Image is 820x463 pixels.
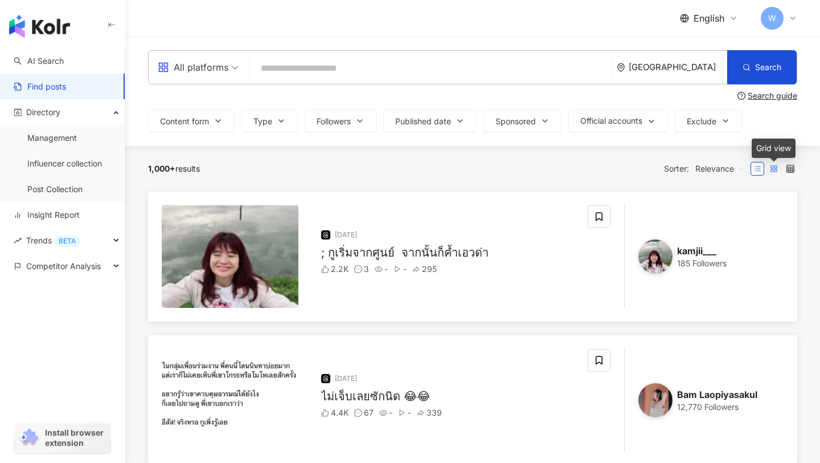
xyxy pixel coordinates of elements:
[354,409,362,417] span: message
[624,349,784,452] a: KOL AvatarBam Laopiyasakul12,770 Followers
[54,235,80,247] div: BETA
[354,265,362,273] span: message
[14,81,66,92] a: Find posts
[354,409,374,417] div: 67
[27,184,83,195] a: Post Collection
[748,91,797,100] div: Search guide
[148,109,235,132] button: Content form
[148,164,175,173] span: 1,000+
[148,164,200,173] div: results
[375,265,383,273] span: eye
[412,265,437,273] div: 295
[379,409,387,417] span: eye
[495,117,536,126] span: Sponsored
[27,132,77,144] a: Management
[737,92,745,100] span: question-circle
[162,349,298,452] img: post-image
[321,265,329,273] span: like
[675,109,742,132] button: Exclude
[14,237,22,245] span: rise
[26,253,101,279] span: Competitor Analysis
[15,423,110,453] a: chrome extensionInstall browser extension
[321,409,329,417] span: like
[580,116,642,125] span: Official accounts
[629,62,727,72] div: [GEOGRAPHIC_DATA]
[393,265,407,273] div: -
[317,117,351,126] span: Followers
[305,109,376,132] button: Followers
[624,205,784,308] a: KOL Avatarkamjii___185 Followers
[695,160,744,178] span: Relevance
[617,63,625,72] span: environment
[27,158,102,169] a: Influencer collection
[241,109,298,132] button: Type
[26,99,60,125] span: Directory
[398,409,411,417] div: -
[379,409,392,417] div: -
[694,12,724,25] span: English
[14,209,80,221] a: Insight Report
[321,409,348,417] div: 4.4K
[321,388,579,404] div: ไม่เจ็บเลยซักนิด 😂😂
[162,349,312,452] div: post-image
[354,265,369,273] div: 3
[321,265,348,273] div: 2.2K
[727,50,797,84] button: Search
[417,409,442,417] div: 339
[638,239,673,274] img: KOL Avatar
[568,109,668,132] button: Official accounts
[677,401,770,413] div: 12,770 Followers
[18,429,40,447] img: chrome extension
[755,63,781,72] span: Search
[768,12,776,25] span: W
[395,117,451,126] span: Published date
[375,265,388,273] div: -
[158,62,169,73] span: appstore
[9,15,70,38] img: logo
[14,55,64,67] a: searchAI Search
[335,230,357,240] div: [DATE]
[162,205,298,308] img: post-image
[160,117,209,126] span: Content form
[752,139,796,158] div: Grid view
[664,160,751,178] div: Sorter:
[383,109,477,132] button: Published date
[321,245,579,261] div: ; กูเริ่มจากศูนย์ ￼ จากนั้นก็ค้ำเอวด่า
[677,258,770,269] div: 185 Followers
[677,388,770,401] div: Bam Laopiyasakul
[253,117,272,126] span: Type
[687,117,716,126] span: Exclude
[638,383,673,417] img: KOL Avatar
[45,428,107,448] span: Install browser extension
[26,228,80,253] span: Trends
[158,58,228,76] div: All platforms
[483,109,561,132] button: Sponsored
[162,205,312,308] div: post-image
[335,374,357,384] div: [DATE]
[677,245,770,257] div: kamjii___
